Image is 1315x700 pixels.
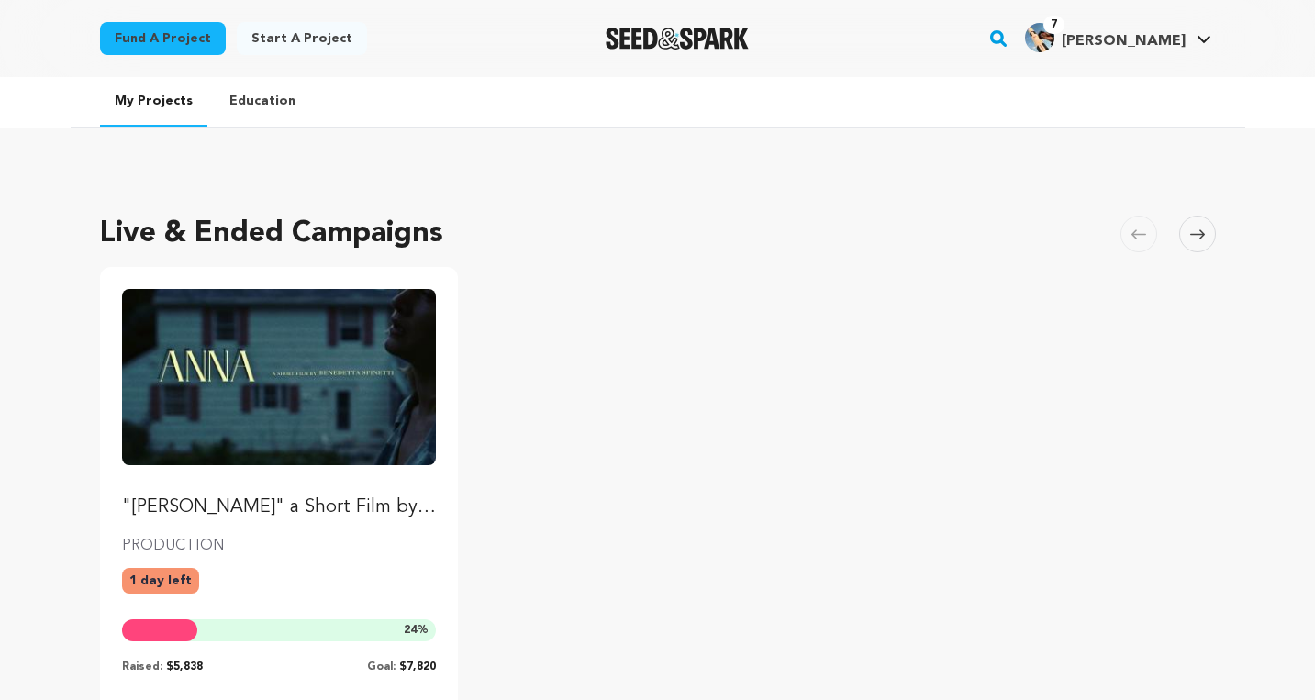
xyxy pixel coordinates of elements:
span: $7,820 [399,661,436,672]
div: Casey R.'s Profile [1025,23,1186,52]
span: Casey R.'s Profile [1021,19,1215,58]
span: 7 [1043,16,1064,34]
a: Seed&Spark Homepage [606,28,750,50]
h2: Live & Ended Campaigns [100,212,443,256]
a: My Projects [100,77,207,127]
span: [PERSON_NAME] [1062,34,1186,49]
a: Education [215,77,310,125]
span: Raised: [122,661,162,672]
a: Casey R.'s Profile [1021,19,1215,52]
img: picture.jpeg [1025,23,1054,52]
span: $5,838 [166,661,203,672]
img: Seed&Spark Logo Dark Mode [606,28,750,50]
p: 1 day left [122,568,199,594]
span: Goal: [367,661,396,672]
p: "[PERSON_NAME]" a Short Film by [PERSON_NAME] [122,494,437,520]
a: Start a project [237,22,367,55]
a: Fund a project [100,22,226,55]
span: % [404,623,429,638]
span: 24 [404,625,417,636]
p: PRODUCTION [122,535,437,557]
a: Fund "ANNA" a Short Film by Benedetta Spinetti [122,289,437,520]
